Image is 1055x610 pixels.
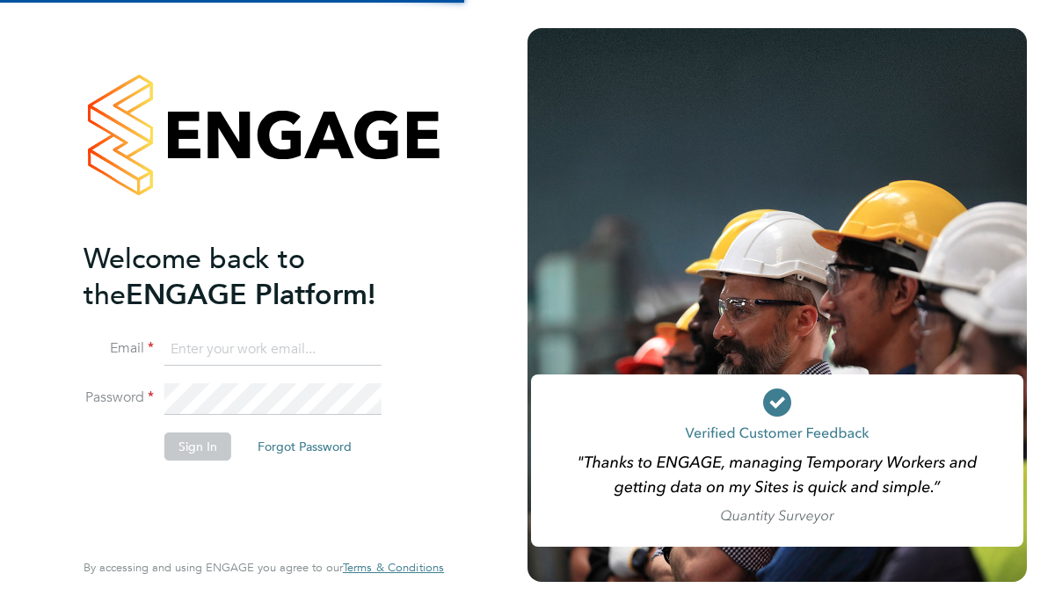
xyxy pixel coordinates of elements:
span: By accessing and using ENGAGE you agree to our [84,560,444,575]
label: Email [84,339,154,358]
h2: ENGAGE Platform! [84,241,426,313]
button: Sign In [164,432,231,461]
span: Welcome back to the [84,242,305,312]
input: Enter your work email... [164,334,382,366]
button: Forgot Password [244,432,366,461]
label: Password [84,389,154,407]
a: Terms & Conditions [343,561,444,575]
span: Terms & Conditions [343,560,444,575]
